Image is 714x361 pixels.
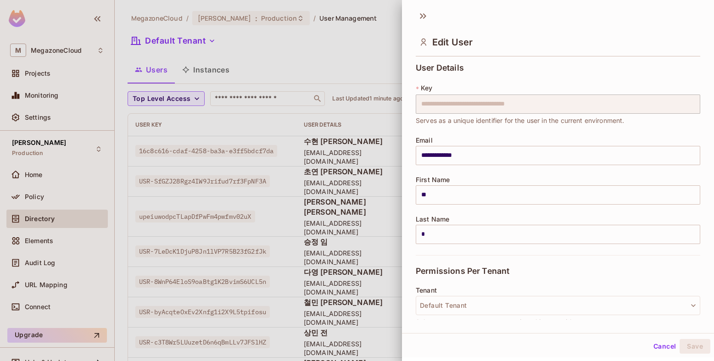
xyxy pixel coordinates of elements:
[421,84,432,92] span: Key
[416,116,625,126] span: Serves as a unique identifier for the user in the current environment.
[416,296,700,315] button: Default Tenant
[680,339,710,354] button: Save
[416,137,433,144] span: Email
[416,176,450,183] span: First Name
[432,37,473,48] span: Edit User
[416,216,449,223] span: Last Name
[416,267,509,276] span: Permissions Per Tenant
[650,339,680,354] button: Cancel
[416,63,464,72] span: User Details
[416,317,575,327] span: Select a tenant you want to associate this user with.
[416,287,437,294] span: Tenant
